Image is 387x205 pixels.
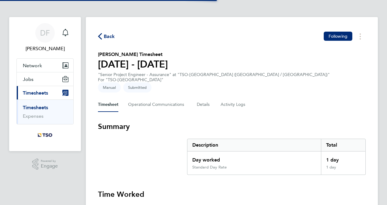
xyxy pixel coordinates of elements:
span: Jobs [23,76,33,82]
button: Operational Communications [128,97,187,112]
div: Description [187,139,321,151]
div: For "TSO-[GEOGRAPHIC_DATA]" [98,77,330,82]
h3: Summary [98,122,366,131]
div: 1 day [321,151,365,165]
h2: [PERSON_NAME] Timesheet [98,51,168,58]
button: Back [98,33,115,40]
span: This timesheet was manually created. [98,82,121,92]
div: Timesheets [17,99,73,124]
span: Following [329,33,347,39]
a: DF[PERSON_NAME] [16,23,74,52]
h1: [DATE] - [DATE] [98,58,168,70]
span: Back [104,33,115,40]
span: Dean Fisher [16,45,74,52]
div: Summary [187,139,366,175]
div: "Senior Project Engineer - Assurance" at "TSO-[GEOGRAPHIC_DATA] ([GEOGRAPHIC_DATA] / [GEOGRAPHIC_... [98,72,330,82]
span: Timesheets [23,90,48,96]
a: Expenses [23,113,44,119]
h3: Time Worked [98,189,366,199]
span: Engage [41,164,58,169]
span: Network [23,63,42,68]
a: Timesheets [23,105,48,110]
span: This timesheet is Submitted. [123,82,152,92]
nav: Main navigation [9,17,81,151]
a: Go to home page [16,130,74,140]
button: Timesheets Menu [355,32,366,41]
div: Total [321,139,365,151]
button: Network [17,59,73,72]
button: Activity Logs [221,97,246,112]
div: 1 day [321,165,365,175]
a: Powered byEngage [32,158,58,170]
button: Jobs [17,72,73,86]
span: DF [40,29,50,37]
button: Timesheets [17,86,73,99]
button: Details [197,97,211,112]
button: Timesheet [98,97,118,112]
span: Powered by [41,158,58,164]
button: Following [324,32,352,41]
div: Day worked [187,151,321,165]
div: Standard Day Rate [192,165,227,170]
img: tso-uk-logo-retina.png [34,130,56,140]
